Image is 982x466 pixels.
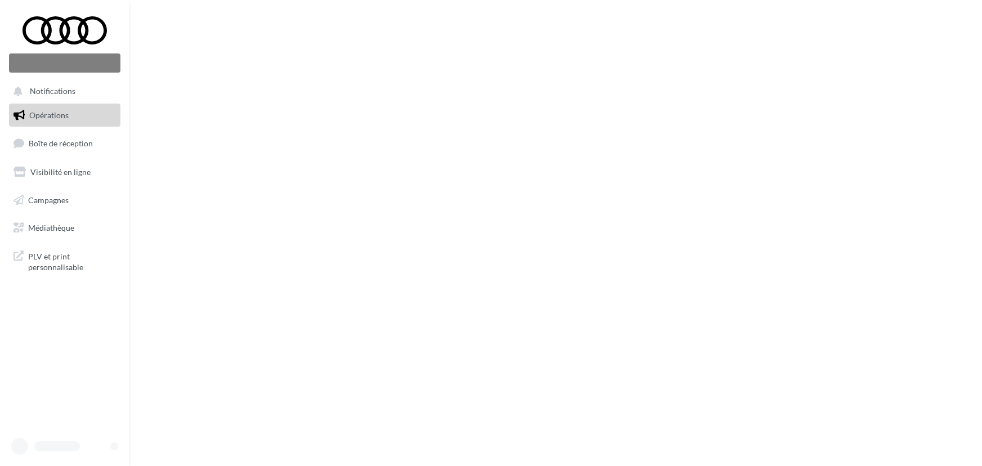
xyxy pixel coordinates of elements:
span: Campagnes [28,195,69,204]
a: Campagnes [7,189,123,212]
a: Boîte de réception [7,131,123,155]
span: Médiathèque [28,223,74,232]
a: Opérations [7,104,123,127]
span: PLV et print personnalisable [28,249,116,273]
span: Notifications [30,87,75,96]
span: Opérations [29,110,69,120]
a: PLV et print personnalisable [7,244,123,277]
a: Visibilité en ligne [7,160,123,184]
a: Médiathèque [7,216,123,240]
span: Boîte de réception [29,138,93,148]
div: Nouvelle campagne [9,53,120,73]
span: Visibilité en ligne [30,167,91,177]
